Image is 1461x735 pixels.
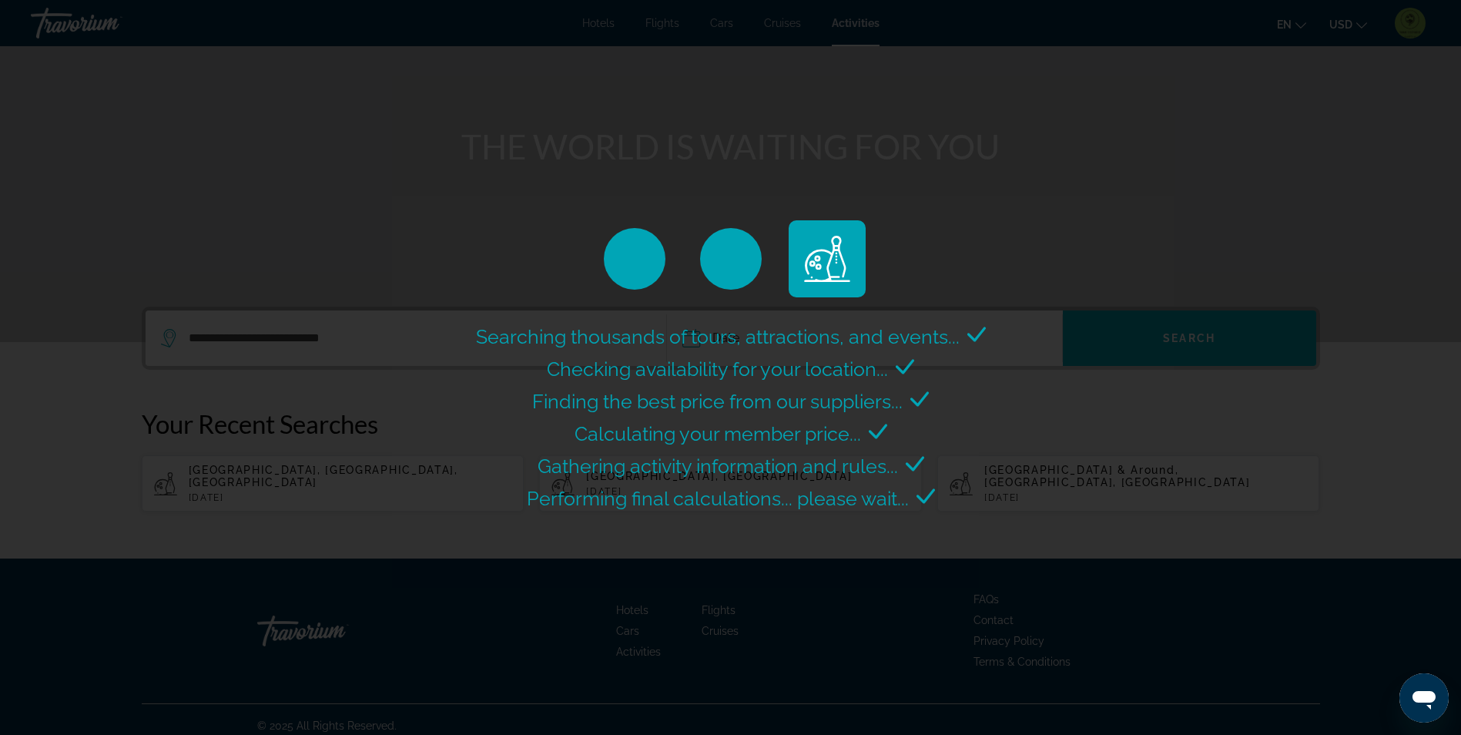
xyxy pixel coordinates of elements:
iframe: Button to launch messaging window [1399,673,1449,723]
span: Performing final calculations... please wait... [527,487,909,510]
span: Gathering activity information and rules... [538,455,898,478]
span: Searching thousands of tours, attractions, and events... [476,325,960,348]
span: Calculating your member price... [575,422,861,445]
span: Checking availability for your location... [547,357,888,381]
span: Finding the best price from our suppliers... [532,390,903,413]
